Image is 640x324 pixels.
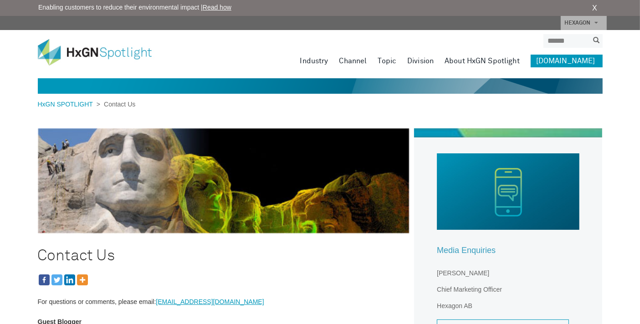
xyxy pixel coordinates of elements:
[156,298,264,305] a: [EMAIL_ADDRESS][DOMAIN_NAME]
[445,55,520,67] a: About HxGN Spotlight
[38,101,97,108] a: HxGN SPOTLIGHT
[378,55,396,67] a: Topic
[77,274,88,285] a: More
[38,3,231,12] span: Enabling customers to reduce their environmental impact |
[561,16,607,30] a: HEXAGON
[592,3,597,14] a: X
[437,269,579,310] p: [PERSON_NAME] Chief Marketing Officer Hexagon AB
[339,55,367,67] a: Channel
[38,100,136,109] div: >
[437,246,579,260] a: Media Enquiries
[38,298,410,306] p: For questions or comments, please email:
[300,55,328,67] a: Industry
[39,274,50,285] a: Facebook
[100,101,135,108] span: Contact Us
[531,55,603,67] a: [DOMAIN_NAME]
[38,39,165,66] img: HxGN Spotlight
[38,240,410,271] h1: Contact Us
[51,274,62,285] a: Twitter
[64,274,75,285] a: Linkedin
[38,128,410,233] img: Contact Us
[203,4,231,11] a: Read how
[437,153,579,230] img: right_rail_investor_inquiries.jpg
[407,55,434,67] a: Division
